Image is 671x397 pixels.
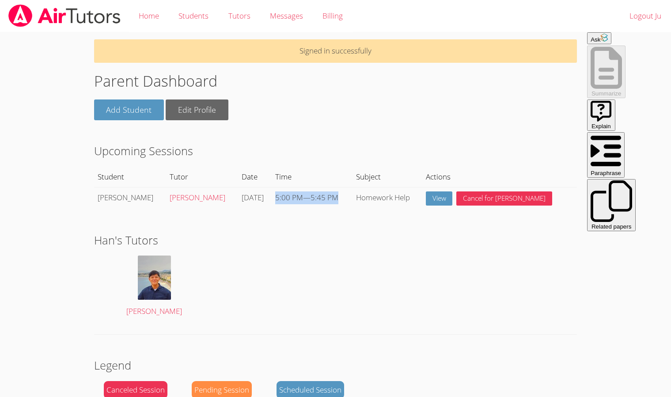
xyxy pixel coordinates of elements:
[270,11,303,21] span: Messages
[166,99,228,120] a: Edit Profile
[352,167,422,187] th: Subject
[311,192,338,202] span: 5:45 PM
[94,39,577,63] p: Signed in successfully
[456,191,552,206] button: Cancel for [PERSON_NAME]
[275,192,303,202] span: 5:00 PM
[126,306,182,316] span: [PERSON_NAME]
[166,167,238,187] th: Tutor
[170,192,225,202] a: [PERSON_NAME]
[422,167,577,187] th: Actions
[94,70,577,92] h1: Parent Dashboard
[104,256,205,318] a: [PERSON_NAME]
[94,187,166,210] td: [PERSON_NAME]
[94,167,166,187] th: Student
[352,187,422,210] td: Homework Help
[94,99,164,120] a: Add Student
[94,232,577,248] h2: Han's Tutors
[94,357,577,374] h2: Legend
[426,191,453,206] a: View
[8,4,121,27] img: airtutors_banner-c4298cdbf04f3fff15de1276eac7730deb9818008684d7c2e4769d2f7ddbe033.png
[138,256,171,300] img: avatar.png
[242,191,268,204] div: [DATE]
[94,142,577,159] h2: Upcoming Sessions
[238,167,271,187] th: Date
[275,191,348,204] div: —
[272,167,352,187] th: Time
